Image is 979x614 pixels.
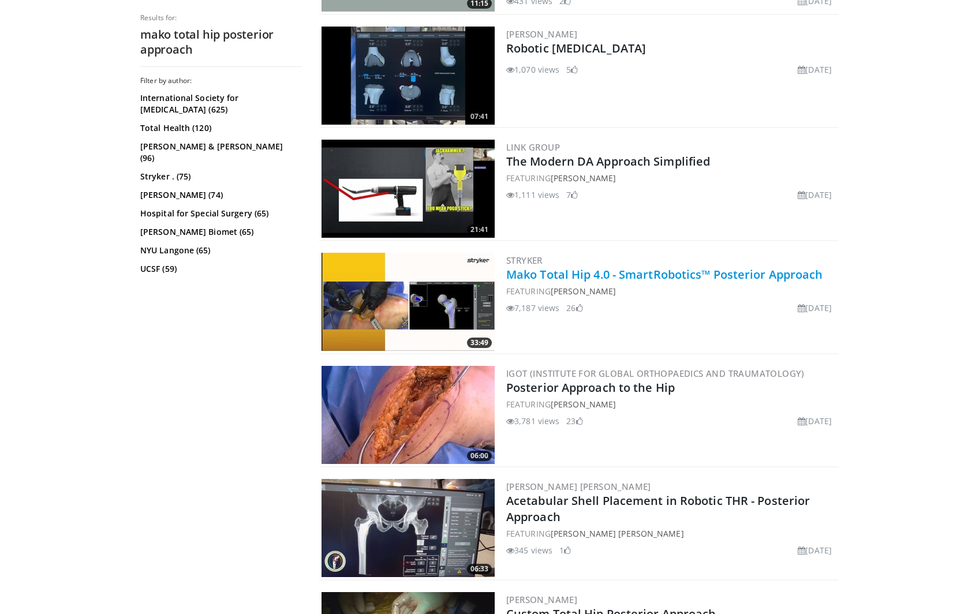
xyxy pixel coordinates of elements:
[798,189,832,201] li: [DATE]
[467,111,492,122] span: 07:41
[798,415,832,427] li: [DATE]
[566,415,582,427] li: 23
[467,338,492,348] span: 33:49
[506,40,646,56] a: Robotic [MEDICAL_DATA]
[506,153,710,169] a: The Modern DA Approach Simplified
[798,63,832,76] li: [DATE]
[566,189,578,201] li: 7
[506,544,552,556] li: 345 views
[566,63,578,76] li: 5
[566,302,582,314] li: 26
[467,451,492,461] span: 06:00
[506,63,559,76] li: 1,070 views
[551,173,616,184] a: [PERSON_NAME]
[506,267,823,282] a: Mako Total Hip 4.0 - SmartRobotics™ Posterior Approach
[322,479,495,577] a: 06:33
[322,27,495,125] a: 07:41
[467,224,492,235] span: 21:41
[322,366,495,464] img: d27da560-405e-48a2-9846-ed09b4a9c8d3.300x170_q85_crop-smart_upscale.jpg
[140,122,299,134] a: Total Health (120)
[140,245,299,256] a: NYU Langone (65)
[506,527,836,540] div: FEATURING
[798,302,832,314] li: [DATE]
[798,544,832,556] li: [DATE]
[322,253,495,351] img: 3ba8cd3d-6601-463c-ab48-6102ce776930.300x170_q85_crop-smart_upscale.jpg
[140,76,302,85] h3: Filter by author:
[506,380,675,395] a: Posterior Approach to the Hip
[467,564,492,574] span: 06:33
[506,302,559,314] li: 7,187 views
[140,263,299,275] a: UCSF (59)
[506,594,577,605] a: [PERSON_NAME]
[322,253,495,351] a: 33:49
[140,171,299,182] a: Stryker . (75)
[506,481,651,492] a: [PERSON_NAME] [PERSON_NAME]
[506,368,805,379] a: IGOT (Institute for Global Orthopaedics and Traumatology)
[506,141,560,153] a: LINK Group
[506,285,836,297] div: FEATURING
[140,27,302,57] h2: mako total hip posterior approach
[322,27,495,125] img: dcdb39d3-48a4-4576-bb73-d3c071b111ea.300x170_q85_crop-smart_upscale.jpg
[506,189,559,201] li: 1,111 views
[506,172,836,184] div: FEATURING
[506,28,577,40] a: [PERSON_NAME]
[140,189,299,201] a: [PERSON_NAME] (74)
[140,92,299,115] a: International Society for [MEDICAL_DATA] (625)
[559,544,571,556] li: 1
[322,479,495,577] img: 782a4fb7-d58b-4a38-85c6-6c5493c110b0.300x170_q85_crop-smart_upscale.jpg
[322,140,495,238] img: 296e0485-db60-41ed-8a3f-64c21c84e20b.300x170_q85_crop-smart_upscale.jpg
[551,399,616,410] a: [PERSON_NAME]
[506,493,810,525] a: Acetabular Shell Placement in Robotic THR - Posterior Approach
[140,226,299,238] a: [PERSON_NAME] Biomet (65)
[322,140,495,238] a: 21:41
[140,13,302,23] p: Results for:
[506,254,543,266] a: Stryker
[506,415,559,427] li: 3,781 views
[322,366,495,464] a: 06:00
[506,398,836,410] div: FEATURING
[140,208,299,219] a: Hospital for Special Surgery (65)
[140,141,299,164] a: [PERSON_NAME] & [PERSON_NAME] (96)
[551,528,684,539] a: [PERSON_NAME] [PERSON_NAME]
[551,286,616,297] a: [PERSON_NAME]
